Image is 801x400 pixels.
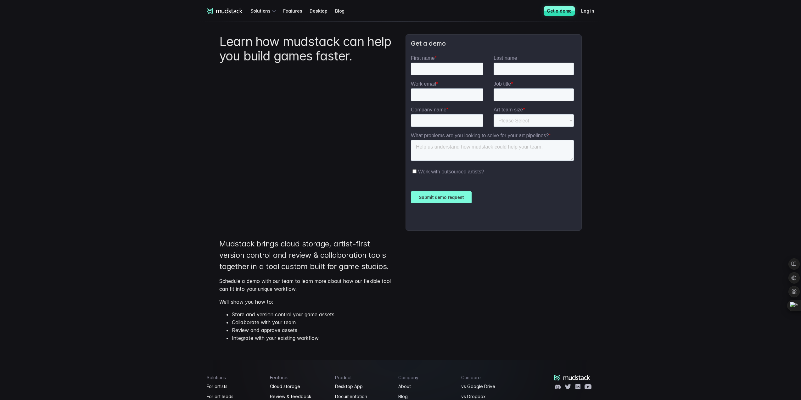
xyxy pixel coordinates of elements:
[219,298,397,342] p: We'll show you how to:
[554,375,590,380] a: mudstack logo
[207,375,262,380] h4: Solutions
[250,5,278,17] div: Solutions
[544,6,575,16] a: Get a demo
[411,55,576,225] iframe: Form 2
[207,8,243,14] a: mudstack logo
[310,5,335,17] a: Desktop
[461,375,517,380] h4: Compare
[461,383,517,390] a: vs Google Drive
[219,277,397,293] p: Schedule a demo with our team to learn more about how our flexible tool can fit into your unique ...
[232,334,397,342] li: Integrate with your existing workflow
[232,326,397,334] li: Review and approve assets
[335,375,391,380] h4: Product
[398,375,454,380] h4: Company
[581,5,602,17] a: Log in
[411,40,576,48] h3: Get a demo
[335,383,391,390] a: Desktop App
[219,34,395,63] h1: Learn how mudstack can help you build games faster.
[270,383,328,390] a: Cloud storage
[398,383,454,390] a: About
[270,375,328,380] h4: Features
[219,71,395,170] iframe: YouTube video player
[219,238,397,272] p: Mudstack brings cloud storage, artist-first version control and review & collaboration tools toge...
[232,311,397,318] li: Store and version control your game assets
[335,5,352,17] a: Blog
[207,383,262,390] a: For artists
[232,318,397,326] li: Collaborate with your team
[283,5,310,17] a: Features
